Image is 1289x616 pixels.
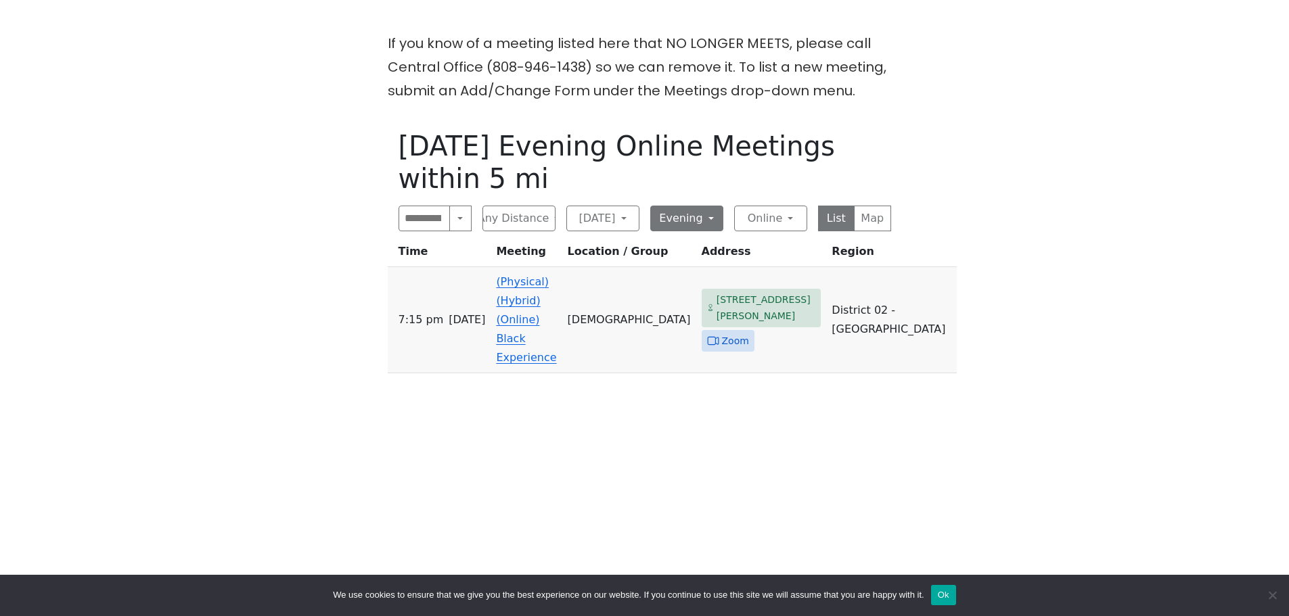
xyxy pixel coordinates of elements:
[1265,588,1279,602] span: No
[399,310,444,329] span: 7:15 PM
[449,310,485,329] span: [DATE]
[491,242,562,267] th: Meeting
[562,242,696,267] th: Location / Group
[399,206,451,231] input: Near Location
[388,242,491,267] th: Time
[854,206,891,231] button: Map
[482,206,556,231] button: Any Distance
[931,585,956,605] button: Ok
[650,206,723,231] button: Evening
[333,588,924,602] span: We use cookies to ensure that we give you the best experience on our website. If you continue to ...
[826,267,956,373] td: District 02 - [GEOGRAPHIC_DATA]
[717,291,816,325] span: [STREET_ADDRESS][PERSON_NAME]
[734,206,807,231] button: Online
[388,32,902,103] p: If you know of a meeting listed here that NO LONGER MEETS, please call Central Office (808-946-14...
[399,130,891,195] h1: [DATE] Evening Online Meetings within 5 mi
[449,206,471,231] button: Near Location
[566,206,639,231] button: [DATE]
[696,242,827,267] th: Address
[562,267,696,373] td: [DEMOGRAPHIC_DATA]
[818,206,855,231] button: List
[496,275,556,364] a: (Physical)(Hybrid)(Online) Black Experience
[722,333,749,350] span: Zoom
[826,242,956,267] th: Region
